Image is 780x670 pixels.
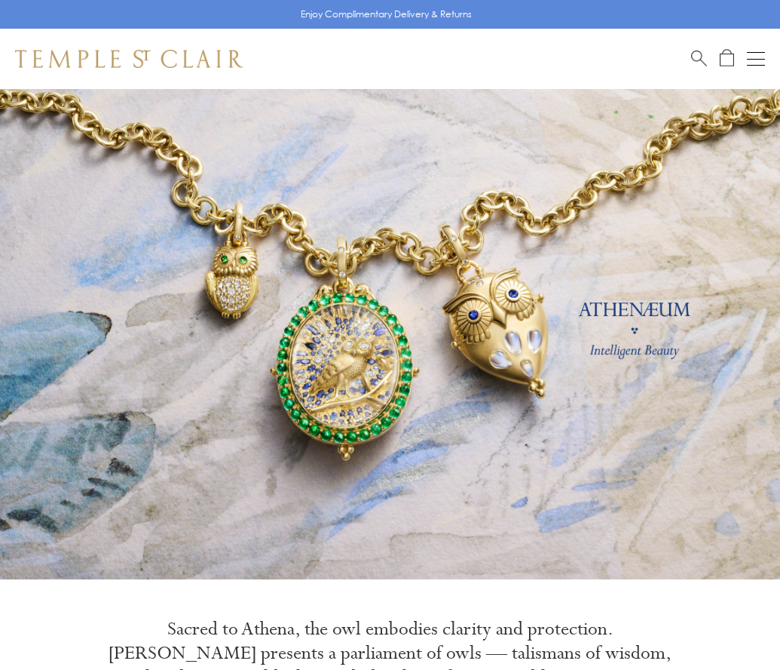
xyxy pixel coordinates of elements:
p: Enjoy Complimentary Delivery & Returns [301,7,472,22]
a: Open Shopping Bag [720,49,734,68]
a: Search [691,49,707,68]
img: Temple St. Clair [15,50,243,68]
button: Open navigation [747,50,765,68]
